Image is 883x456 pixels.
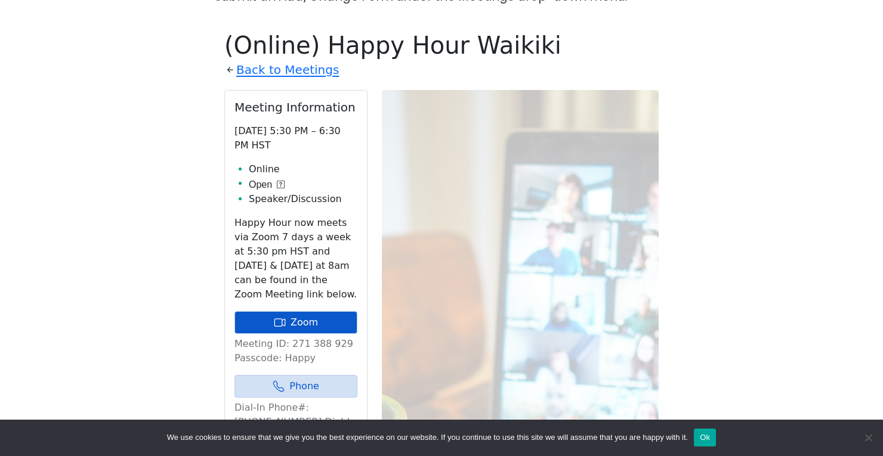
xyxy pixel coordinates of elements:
span: We use cookies to ensure that we give you the best experience on our website. If you continue to ... [167,432,688,443]
span: No [862,432,874,443]
a: Zoom [234,311,357,334]
span: Open [249,178,272,192]
p: Meeting ID: 271 388 929 Passcode: Happy [234,337,357,365]
a: Phone [234,375,357,398]
p: [DATE] 5:30 PM – 6:30 PM HST [234,124,357,153]
h1: (Online) Happy Hour Waikiki [224,31,659,60]
li: Online [249,162,357,176]
li: Speaker/Discussion [249,192,357,206]
p: Dial-In Phone#: [PHONE_NUMBER] Dial-In Passcode: [234,401,357,443]
h2: Meeting Information [234,100,357,114]
button: Ok [694,429,716,446]
button: Open [249,178,285,192]
p: Happy Hour now meets via Zoom 7 days a week at 5:30 pm HST and [DATE] & [DATE] at 8am can be foun... [234,216,357,302]
a: Back to Meetings [236,60,339,80]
